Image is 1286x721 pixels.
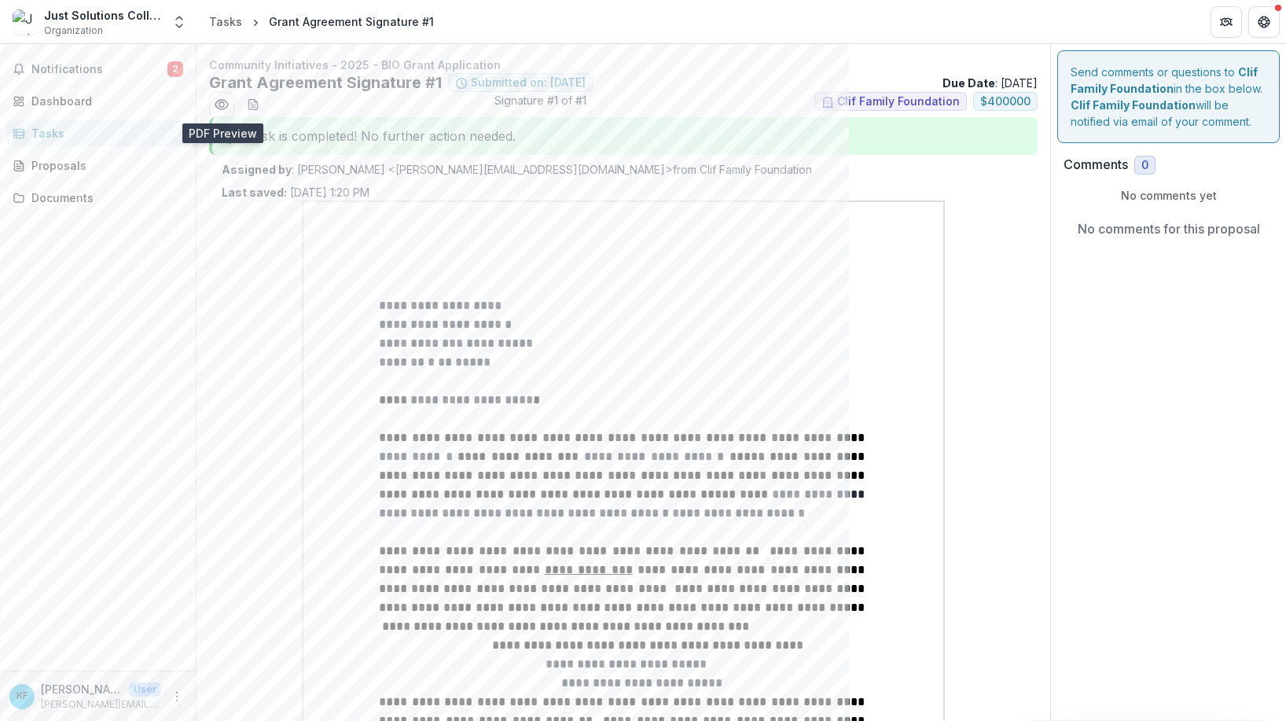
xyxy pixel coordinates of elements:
strong: Due Date [942,76,995,90]
strong: Assigned by [222,163,292,176]
button: Open entity switcher [168,6,190,38]
button: More [167,687,186,706]
div: Kelly Ernst Friedman [17,691,28,701]
a: Dashboard [6,88,189,114]
nav: breadcrumb [203,10,440,33]
span: 0 [1141,159,1148,172]
button: Preview 756a27dd-6c71-44c3-bd2b-bab2cd8b3d34.pdf [209,92,234,117]
p: No comments yet [1064,187,1273,204]
button: Partners [1211,6,1242,38]
strong: Last saved: [222,186,287,199]
button: download-word-button [241,92,266,117]
a: Documents [6,185,189,211]
div: Dashboard [31,93,177,109]
p: [PERSON_NAME] [41,681,123,697]
span: $ 400000 [980,95,1031,109]
span: Signature #1 of #1 [494,92,586,117]
strong: Clif Family Foundation [1071,98,1196,112]
h2: Comments [1064,157,1128,172]
p: Community Initiatives - 2025 - BIO Grant Application [209,57,1038,73]
div: Tasks [31,125,177,142]
div: Grant Agreement Signature #1 [269,13,434,30]
a: Tasks [203,10,248,33]
div: Task is completed! No further action needed. [209,117,1038,155]
p: [PERSON_NAME][EMAIL_ADDRESS][DOMAIN_NAME] [41,697,161,712]
button: Notifications2 [6,57,189,82]
p: User [129,682,161,697]
span: Clif Family Foundation [837,95,960,109]
p: : [PERSON_NAME] <[PERSON_NAME][EMAIL_ADDRESS][DOMAIN_NAME]> from Clif Family Foundation [222,161,1025,178]
button: Get Help [1248,6,1280,38]
span: 2 [167,61,183,77]
span: Submitted on: [DATE] [471,76,586,90]
div: Tasks [209,13,242,30]
p: : [DATE] [942,75,1038,91]
img: Just Solutions Collective (Community Initiatives) [13,9,38,35]
span: Organization [44,24,103,38]
a: Tasks [6,120,189,146]
div: Just Solutions Collective (Community Initiatives) [44,7,162,24]
span: Notifications [31,63,167,76]
h2: Grant Agreement Signature #1 [209,73,442,92]
p: No comments for this proposal [1078,219,1260,238]
div: Proposals [31,157,177,174]
a: Proposals [6,153,189,178]
div: Documents [31,189,177,206]
p: [DATE] 1:20 PM [222,184,369,200]
div: Send comments or questions to in the box below. will be notified via email of your comment. [1057,50,1280,143]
